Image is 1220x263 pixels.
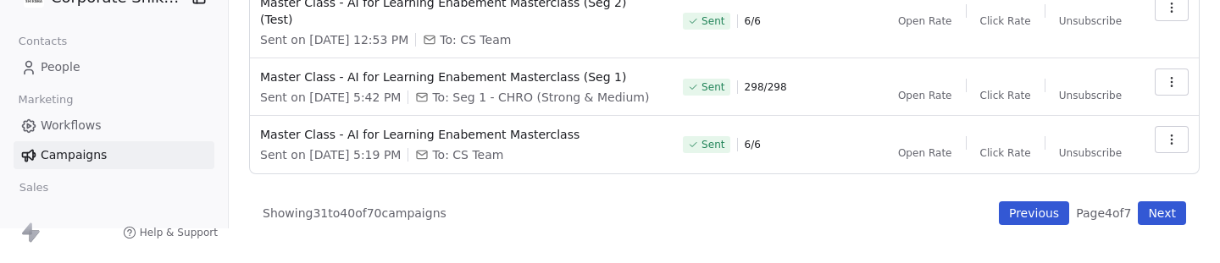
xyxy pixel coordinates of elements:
span: Open Rate [898,146,952,160]
span: To: Seg 1 - CHRO (Strong & Medium) [432,89,649,106]
span: Sent on [DATE] 5:19 PM [260,146,401,163]
span: To: CS Team [432,146,503,163]
span: Sales [12,175,56,200]
span: 6 / 6 [745,14,761,28]
span: Unsubscribe [1059,14,1122,28]
span: Unsubscribe [1059,89,1122,102]
span: Help & Support [140,226,218,239]
span: Page 4 of 7 [1076,205,1131,222]
span: Master Class - AI for Learning Enabement Masterclass (Seg 1) [260,68,663,85]
span: 298 / 298 [745,80,787,94]
span: 6 / 6 [745,138,761,151]
span: Open Rate [898,14,952,28]
span: Contacts [11,29,75,54]
span: Click Rate [980,146,1031,160]
span: Workflows [41,117,102,134]
a: Help & Support [123,226,218,239]
a: Campaigns [14,141,214,169]
button: Previous [999,201,1069,225]
a: Pipelines [14,200,214,227]
a: People [14,53,214,81]
span: Click Rate [980,89,1031,102]
span: Sent [701,138,724,151]
span: People [41,58,80,76]
span: Sent on [DATE] 5:42 PM [260,89,401,106]
a: Workflows [14,112,214,140]
span: Campaigns [41,146,107,164]
button: Next [1138,201,1186,225]
span: Sent on [DATE] 12:53 PM [260,31,408,48]
span: Marketing [11,87,80,112]
span: Showing 31 to 40 of 70 campaigns [263,205,446,222]
span: Click Rate [980,14,1031,28]
span: To: CS Team [440,31,511,48]
span: Unsubscribe [1059,146,1122,160]
span: Sent [701,14,724,28]
span: Sent [701,80,724,94]
span: Master Class - AI for Learning Enabement Masterclass [260,126,663,143]
span: Open Rate [898,89,952,102]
